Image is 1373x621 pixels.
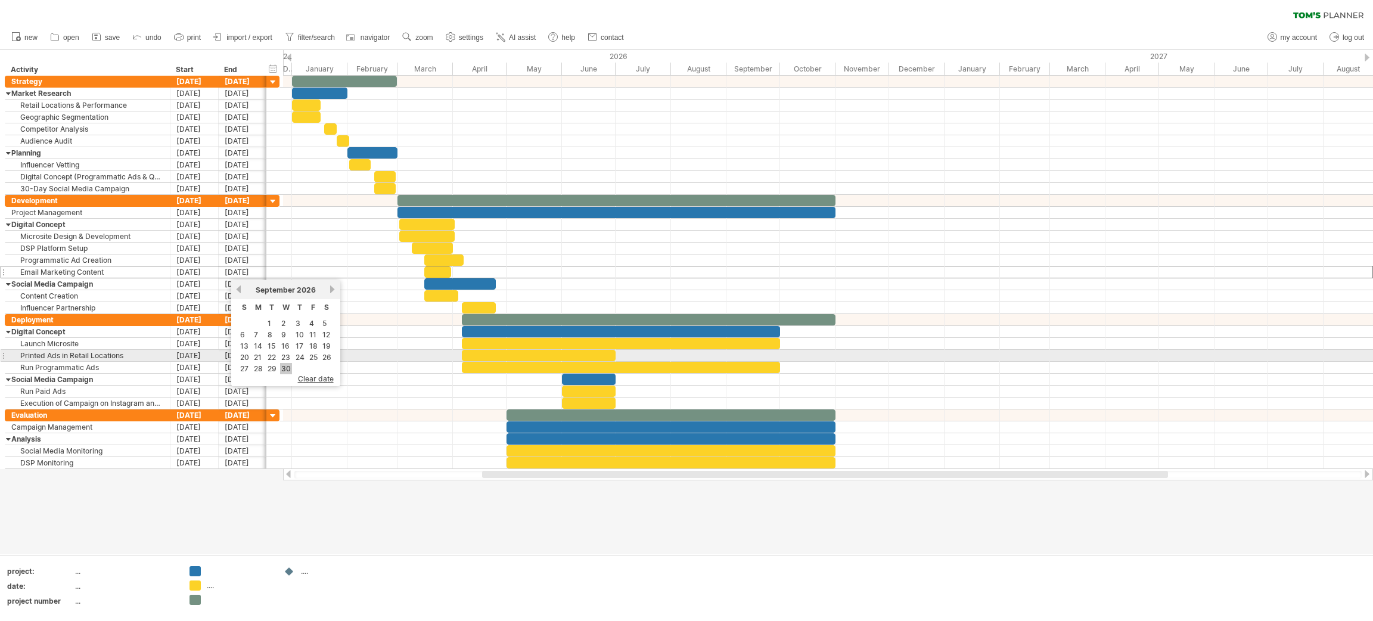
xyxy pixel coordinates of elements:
div: [DATE] [170,433,219,445]
a: 2 [280,318,287,329]
a: help [545,30,579,45]
div: Analysis [11,433,164,445]
div: Run Paid Ads [11,386,164,397]
a: 27 [239,363,250,374]
div: [DATE] [219,350,267,361]
span: zoom [415,33,433,42]
div: ... [75,566,175,576]
a: 23 [280,352,291,363]
span: Monday [255,303,262,312]
div: [DATE] [170,421,219,433]
div: August 2026 [671,63,726,75]
div: Digital Concept [11,326,164,337]
div: Campaign Management [11,421,164,433]
div: Project Management [11,207,164,218]
div: [DATE] [219,76,267,87]
div: Evaluation [11,409,164,421]
div: October 2026 [780,63,835,75]
div: [DATE] [219,445,267,457]
span: Friday [311,303,315,312]
div: [DATE] [170,207,219,218]
div: [DATE] [219,243,267,254]
div: [DATE] [170,290,219,302]
div: March 2027 [1050,63,1105,75]
div: Development [11,195,164,206]
div: May 2026 [507,63,562,75]
div: [DATE] [219,266,267,278]
div: [DATE] [170,147,219,159]
div: Influencer Vetting [11,159,164,170]
div: DSP Monitoring [11,457,164,468]
div: [DATE] [170,254,219,266]
a: filter/search [282,30,338,45]
div: [DATE] [170,231,219,242]
div: 30-Day Social Media Campaign [11,183,164,194]
div: [DATE] [219,147,267,159]
a: my account [1265,30,1321,45]
div: [DATE] [170,409,219,421]
a: 30 [280,363,292,374]
div: June 2027 [1214,63,1268,75]
span: open [63,33,79,42]
div: .... [207,580,272,591]
a: 4 [308,318,315,329]
a: new [8,30,41,45]
a: 21 [253,352,263,363]
div: Market Research [11,88,164,99]
div: Activity [11,64,163,76]
div: Social Media Campaign [11,374,164,385]
a: settings [443,30,487,45]
div: Social Media Monitoring [11,445,164,457]
div: [DATE] [219,219,267,230]
div: February 2027 [1000,63,1050,75]
div: date: [7,581,73,591]
div: [DATE] [219,421,267,433]
div: [DATE] [170,278,219,290]
a: 29 [266,363,278,374]
a: 22 [266,352,277,363]
div: [DATE] [170,398,219,409]
div: [DATE] [170,445,219,457]
div: [DATE] [170,195,219,206]
a: 12 [321,329,331,340]
div: [DATE] [219,398,267,409]
div: Start [176,64,212,76]
span: Sunday [242,303,247,312]
div: project number [7,596,73,606]
div: [DATE] [170,326,219,337]
span: contact [601,33,624,42]
a: 11 [308,329,318,340]
a: previous [234,285,243,294]
div: Printed Ads in Retail Locations [11,350,164,361]
div: Digital Concept (Programmatic Ads & QR Code Integration) [11,171,164,182]
div: [DATE] [219,326,267,337]
div: [DATE] [170,457,219,468]
span: help [561,33,575,42]
div: [DATE] [170,100,219,111]
div: July 2027 [1268,63,1324,75]
div: December 2026 [889,63,945,75]
div: Deployment [11,314,164,325]
div: [DATE] [170,374,219,385]
div: [DATE] [170,183,219,194]
div: Digital Concept [11,219,164,230]
div: [DATE] [219,88,267,99]
a: 19 [321,340,332,352]
div: [DATE] [170,111,219,123]
div: [DATE] [219,314,267,325]
div: March 2026 [397,63,453,75]
div: February 2026 [347,63,397,75]
a: 7 [253,329,259,340]
a: 28 [253,363,264,374]
a: open [47,30,83,45]
span: 2026 [297,285,316,294]
div: April 2027 [1105,63,1159,75]
div: [DATE] [219,457,267,468]
div: [DATE] [170,219,219,230]
div: Content Creation [11,290,164,302]
div: [DATE] [219,290,267,302]
div: [DATE] [219,195,267,206]
span: Wednesday [282,303,290,312]
div: Influencer Partnership [11,302,164,313]
div: [DATE] [219,338,267,349]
